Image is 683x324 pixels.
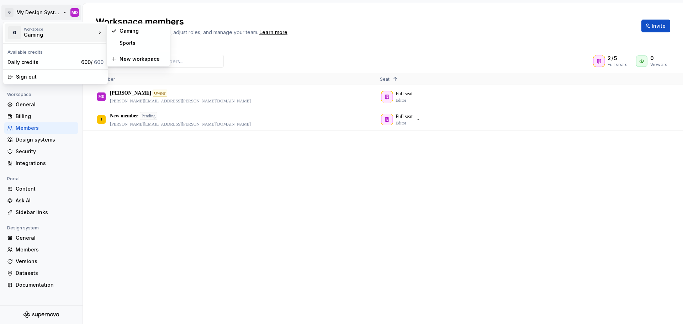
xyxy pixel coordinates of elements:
[120,27,166,34] div: Gaming
[5,45,106,57] div: Available credits
[8,26,21,39] div: G
[81,59,104,65] span: 600 /
[16,73,104,80] div: Sign out
[7,59,78,66] div: Daily credits
[24,31,84,38] div: Gaming
[94,59,104,65] span: 600
[24,27,96,31] div: Workspace
[120,39,166,47] div: Sports
[120,55,166,63] div: New workspace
